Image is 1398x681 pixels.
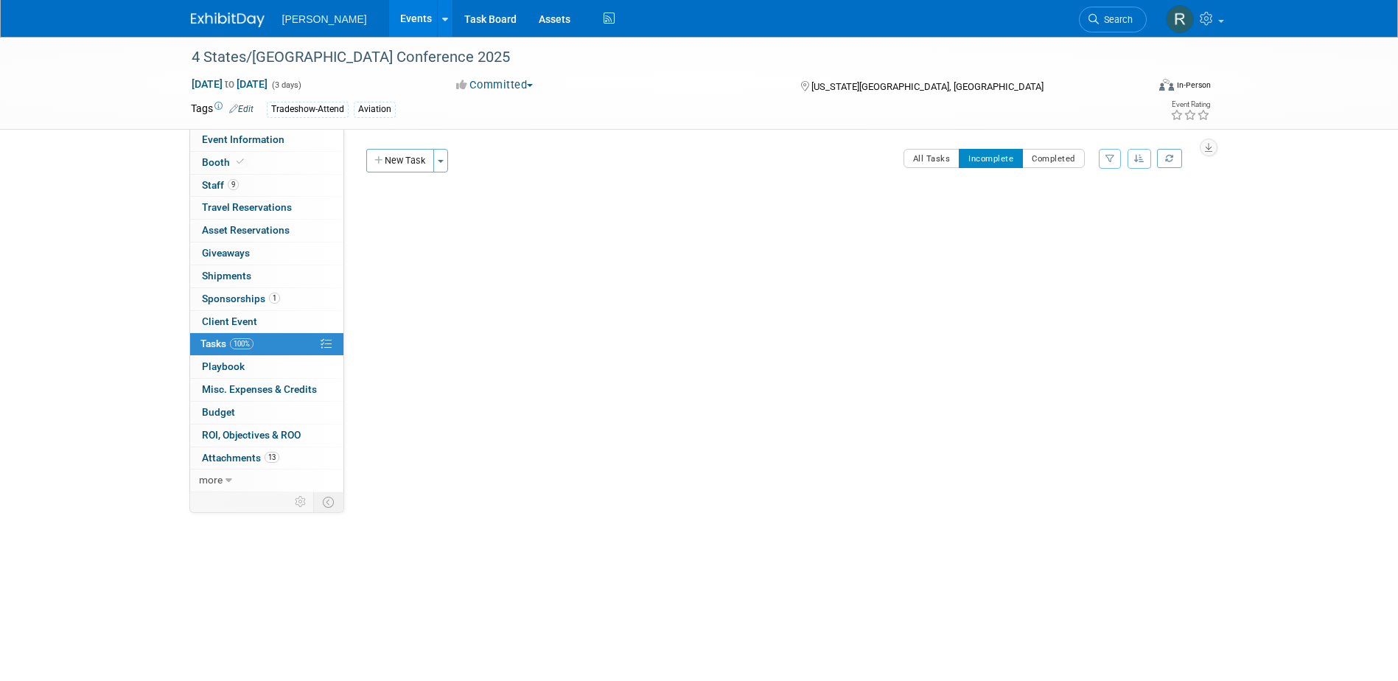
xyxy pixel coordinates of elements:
a: Client Event [190,311,343,333]
span: Playbook [202,360,245,372]
span: [US_STATE][GEOGRAPHIC_DATA], [GEOGRAPHIC_DATA] [811,81,1044,92]
button: New Task [366,149,434,172]
button: Committed [451,77,539,93]
span: to [223,78,237,90]
a: Playbook [190,356,343,378]
a: Refresh [1157,149,1182,168]
a: Shipments [190,265,343,287]
a: Search [1079,7,1147,32]
a: Giveaways [190,242,343,265]
span: more [199,474,223,486]
div: In-Person [1176,80,1211,91]
span: Staff [202,179,239,191]
a: Budget [190,402,343,424]
a: Staff9 [190,175,343,197]
i: Booth reservation complete [237,158,244,166]
div: 4 States/[GEOGRAPHIC_DATA] Conference 2025 [186,44,1125,71]
button: All Tasks [904,149,960,168]
span: Tasks [200,338,254,349]
span: Client Event [202,315,257,327]
button: Incomplete [959,149,1023,168]
span: (3 days) [270,80,301,90]
img: Format-Inperson.png [1159,79,1174,91]
span: [PERSON_NAME] [282,13,367,25]
a: Tasks100% [190,333,343,355]
td: Tags [191,101,254,118]
span: Booth [202,156,247,168]
span: 1 [269,293,280,304]
div: Tradeshow-Attend [267,102,349,117]
span: Shipments [202,270,251,282]
span: Budget [202,406,235,418]
td: Toggle Event Tabs [313,492,343,511]
a: Event Information [190,129,343,151]
div: Event Format [1060,77,1212,99]
span: Event Information [202,133,284,145]
span: Sponsorships [202,293,280,304]
a: Edit [229,104,254,114]
span: Asset Reservations [202,224,290,236]
span: 100% [230,338,254,349]
a: Asset Reservations [190,220,343,242]
td: Personalize Event Tab Strip [288,492,314,511]
a: Misc. Expenses & Credits [190,379,343,401]
a: Booth [190,152,343,174]
span: Giveaways [202,247,250,259]
button: Completed [1022,149,1085,168]
span: [DATE] [DATE] [191,77,268,91]
div: Event Rating [1170,101,1210,108]
span: ROI, Objectives & ROO [202,429,301,441]
a: more [190,469,343,492]
span: Misc. Expenses & Credits [202,383,317,395]
a: ROI, Objectives & ROO [190,425,343,447]
span: Search [1099,14,1133,25]
span: 13 [265,452,279,463]
img: Rebecca Deis [1166,5,1194,33]
a: Travel Reservations [190,197,343,219]
span: Travel Reservations [202,201,292,213]
a: Sponsorships1 [190,288,343,310]
div: Aviation [354,102,396,117]
a: Attachments13 [190,447,343,469]
span: 9 [228,179,239,190]
img: ExhibitDay [191,13,265,27]
span: Attachments [202,452,279,464]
